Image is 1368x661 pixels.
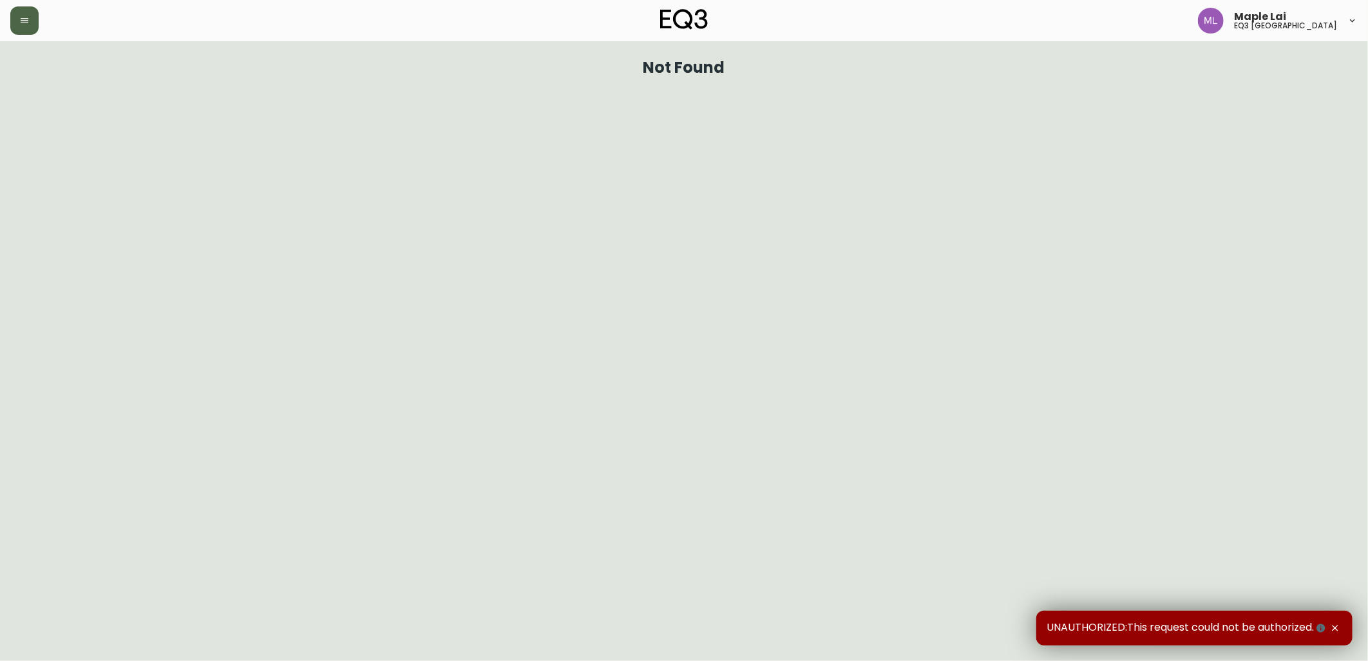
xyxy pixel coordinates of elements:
span: Maple Lai [1234,12,1286,22]
h1: Not Found [643,62,725,73]
img: logo [660,9,708,30]
span: UNAUTHORIZED:This request could not be authorized. [1047,621,1328,635]
h5: eq3 [GEOGRAPHIC_DATA] [1234,22,1337,30]
img: 61e28cffcf8cc9f4e300d877dd684943 [1198,8,1224,34]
